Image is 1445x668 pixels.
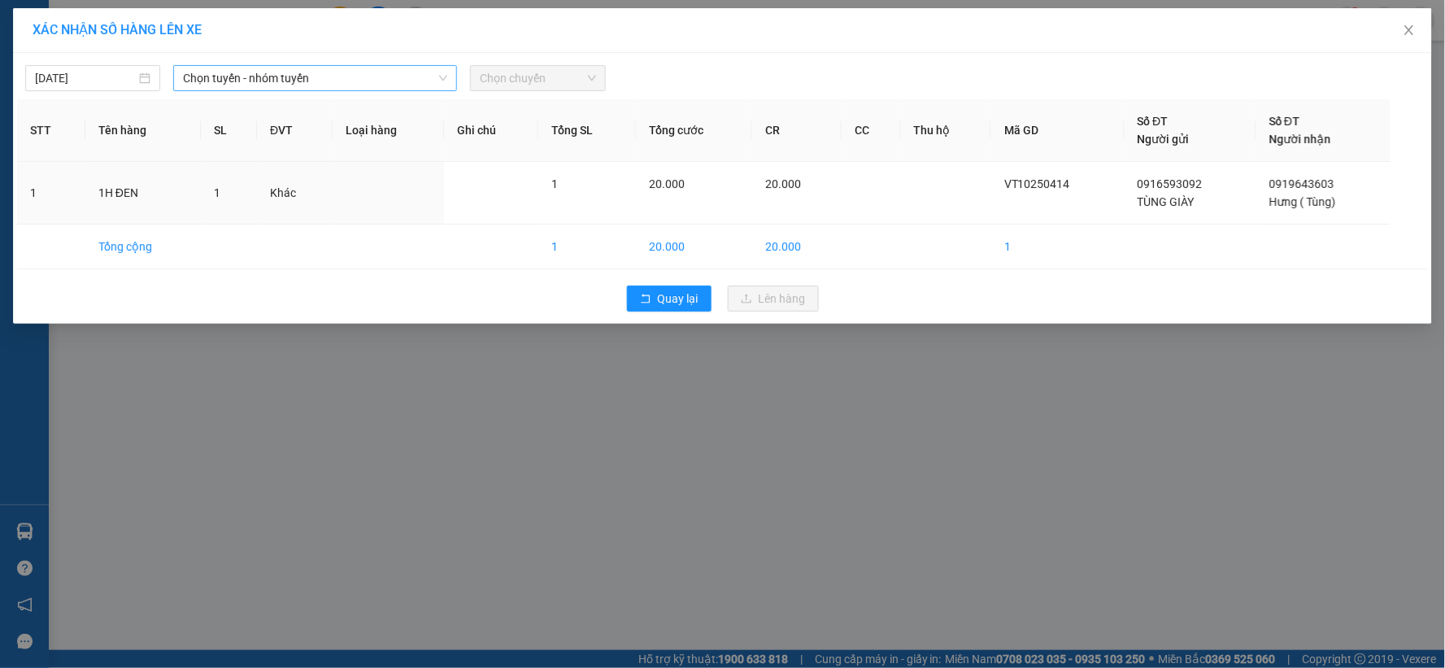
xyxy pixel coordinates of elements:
div: TÙNG GIÀY [14,53,144,72]
span: 0916593092 [1138,177,1203,190]
span: Chọn chuyến [480,66,595,90]
span: Số ĐT [1138,115,1169,128]
td: 1 [17,162,85,225]
td: 1 [538,225,636,269]
th: Thu hộ [901,99,991,162]
span: down [438,73,448,83]
td: Tổng cộng [85,225,201,269]
td: 1H ĐEN [85,162,201,225]
span: Hưng ( Tùng) [1269,195,1336,208]
td: Khác [257,162,333,225]
th: Tên hàng [85,99,201,162]
span: 20.000 [765,177,801,190]
th: CC [842,99,900,162]
td: 1 [991,225,1125,269]
span: Chọn tuyến - nhóm tuyến [183,66,447,90]
th: SL [201,99,257,162]
div: VP 184 [PERSON_NAME] - HCM [155,14,286,72]
th: Ghi chú [444,99,538,162]
span: 0919643603 [1269,177,1334,190]
span: Nhận: [155,15,194,33]
th: STT [17,99,85,162]
span: VT10250414 [1004,177,1070,190]
span: Quay lại [658,290,699,308]
div: 0919643603 [155,92,286,115]
span: VPNVT [179,115,257,143]
span: XÁC NHẬN SỐ HÀNG LÊN XE [33,22,202,37]
button: Close [1386,8,1432,54]
span: close [1403,24,1416,37]
th: Mã GD [991,99,1125,162]
th: Tổng SL [538,99,636,162]
td: 20.000 [752,225,842,269]
span: Gửi: [14,15,39,33]
th: Tổng cước [636,99,752,162]
span: 1 [551,177,558,190]
th: CR [752,99,842,162]
button: uploadLên hàng [728,286,819,312]
span: TÙNG GIÀY [1138,195,1195,208]
div: VP 108 [PERSON_NAME] [14,14,144,53]
input: 11/10/2025 [35,69,136,87]
span: rollback [640,293,651,306]
span: 20.000 [649,177,685,190]
span: Số ĐT [1269,115,1300,128]
button: rollbackQuay lại [627,286,712,312]
div: 0916593092 [14,72,144,95]
th: ĐVT [257,99,333,162]
span: 1 [214,186,220,199]
td: 20.000 [636,225,752,269]
span: Người nhận [1269,133,1331,146]
span: Người gửi [1138,133,1190,146]
div: Hưng ( Tùng) [155,72,286,92]
th: Loại hàng [333,99,444,162]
